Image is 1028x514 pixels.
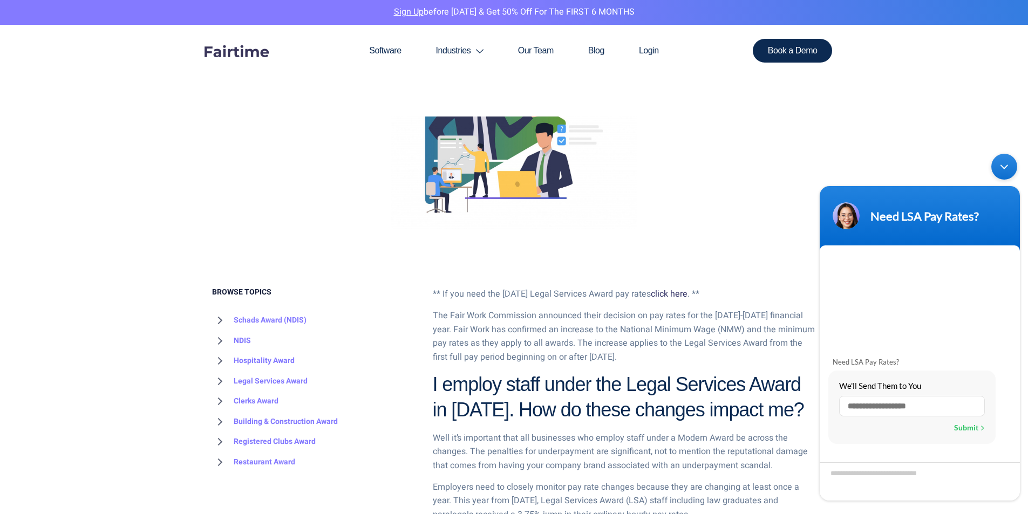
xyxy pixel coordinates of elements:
[212,351,295,371] a: Hospitality Award
[352,25,418,77] a: Software
[419,25,501,77] a: Industries
[433,431,816,473] p: Well it’s important that all businesses who employ staff under a Modern Award be across the chang...
[622,25,676,77] a: Login
[212,287,417,472] div: BROWSE TOPICS
[212,391,278,412] a: Clerks Award
[651,287,687,300] a: click here
[571,25,622,77] a: Blog
[394,5,424,18] a: Sign Up
[212,452,295,472] a: Restaurant Award
[433,309,816,364] p: The Fair Work Commission announced their decision on pay rates for the [DATE]-[DATE] financial ye...
[391,35,637,229] img: legal services award staff
[212,431,316,452] a: Registered Clubs Award
[433,372,816,423] h2: I employ staff under the Legal Services Award in [DATE]. How do these changes impact me?
[212,331,251,351] a: NDIS
[433,287,816,301] p: ** If you need the [DATE] Legal Services Award pay rates . **
[768,46,818,55] span: Book a Demo
[212,310,307,331] a: Schads Award (NDIS)
[212,371,308,392] a: Legal Services Award
[8,5,1020,19] p: before [DATE] & Get 50% Off for the FIRST 6 MONTHS
[212,310,417,472] nav: BROWSE TOPICS
[753,39,833,63] a: Book a Demo
[814,148,1025,506] iframe: SalesIQ Chatwindow
[212,412,338,432] a: Building & Construction Award
[501,25,571,77] a: Our Team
